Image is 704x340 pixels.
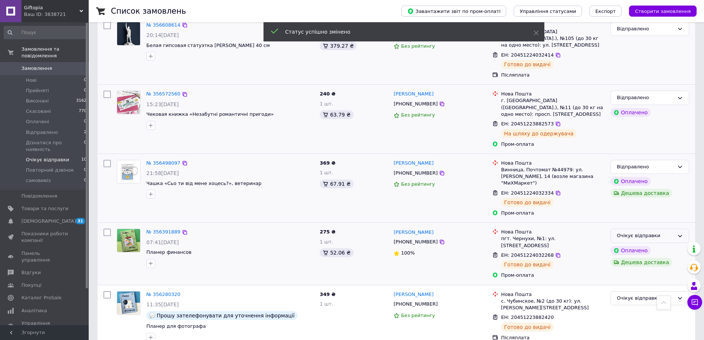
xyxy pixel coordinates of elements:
[146,43,270,48] a: Белая гипсовая статуэтка [PERSON_NAME] 40 см
[146,249,191,255] a: Планер финансов
[149,313,155,319] img: :speech_balloon:
[520,9,576,14] span: Управління статусами
[320,248,353,257] div: 52.06 ₴
[117,91,140,114] img: Фото товару
[146,170,179,176] span: 21:58[DATE]
[84,167,86,174] span: 0
[146,160,180,166] a: № 356498097
[320,160,336,166] span: 369 ₴
[21,307,47,314] span: Аналітика
[84,118,86,125] span: 0
[76,98,86,104] span: 3162
[21,269,41,276] span: Відгуки
[84,87,86,94] span: 0
[84,129,86,136] span: 2
[501,141,605,148] div: Пром-оплата
[157,313,295,319] span: Прошу зателефонувати для уточнення інформації
[26,156,69,163] span: Очікує відправки
[21,320,68,333] span: Управління сайтом
[79,108,86,115] span: 770
[611,189,672,198] div: Дешева доставка
[394,160,433,167] a: [PERSON_NAME]
[26,118,49,125] span: Оплачені
[21,250,68,263] span: Панель управління
[622,8,697,14] a: Створити замовлення
[111,7,186,16] h1: Список замовлень
[320,101,333,107] span: 1 шт.
[407,8,500,14] span: Завантажити звіт по пром-оплаті
[21,65,52,72] span: Замовлення
[501,28,605,49] div: г. [GEOGRAPHIC_DATA] ([GEOGRAPHIC_DATA].), №105 (до 30 кг на одно место): ул. [STREET_ADDRESS]
[24,4,79,11] span: Giftopia
[117,229,140,252] a: Фото товару
[392,99,439,109] div: [PHONE_NUMBER]
[26,129,58,136] span: Відправлено
[26,167,74,174] span: Повторний дзвінок
[501,129,577,138] div: На шляху до одержувача
[617,25,674,33] div: Відправлено
[501,229,605,235] div: Нова Пошта
[394,91,433,98] a: [PERSON_NAME]
[394,229,433,236] a: [PERSON_NAME]
[146,229,180,235] a: № 356391889
[146,111,274,117] a: Чековая книжка «Незабутні романтичні пригоди»
[501,260,554,269] div: Готово до видачі
[117,229,140,252] img: Фото товару
[501,97,605,118] div: г. [GEOGRAPHIC_DATA] ([GEOGRAPHIC_DATA].), №11 (до 30 кг на одно место): просп. [STREET_ADDRESS]
[617,294,674,302] div: Очікує відправки
[21,282,41,289] span: Покупці
[401,6,506,17] button: Завантажити звіт по пром-оплаті
[501,190,554,196] span: ЕН: 20451224032334
[146,101,179,107] span: 15:23[DATE]
[4,26,87,39] input: Пошук
[320,229,336,235] span: 275 ₴
[501,60,554,69] div: Готово до видачі
[117,160,140,183] img: Фото товару
[501,22,605,28] div: Нова Пошта
[320,170,333,175] span: 1 шт.
[146,22,180,28] a: № 356608614
[26,108,51,115] span: Скасовані
[501,314,554,320] span: ЕН: 20451223882420
[76,218,85,224] span: 31
[285,28,515,36] div: Статус успішно змінено
[81,156,86,163] span: 10
[501,121,554,127] span: ЕН: 20451223882573
[401,250,415,256] span: 100%
[401,43,435,49] span: Без рейтингу
[401,112,435,118] span: Без рейтингу
[501,235,605,249] div: пгт. Чернухи, №1: ул. [STREET_ADDRESS]
[26,87,49,94] span: Прийняті
[146,181,262,186] span: Чашка «Сьо ти від мене хоцесь?», ветеринар
[21,230,68,244] span: Показники роботи компанії
[320,292,336,297] span: 349 ₴
[687,295,702,310] button: Чат з покупцем
[501,323,554,331] div: Готово до видачі
[26,77,37,84] span: Нові
[21,218,76,225] span: [DEMOGRAPHIC_DATA]
[617,163,674,171] div: Відправлено
[26,98,49,104] span: Виконані
[117,22,140,45] img: Фото товару
[501,72,605,78] div: Післяплата
[392,237,439,247] div: [PHONE_NUMBER]
[392,299,439,309] div: [PHONE_NUMBER]
[501,91,605,97] div: Нова Пошта
[501,210,605,216] div: Пром-оплата
[320,239,333,245] span: 1 шт.
[401,181,435,187] span: Без рейтингу
[501,291,605,298] div: Нова Пошта
[146,292,180,297] a: № 356280320
[146,239,179,245] span: 07:41[DATE]
[401,313,435,318] span: Без рейтингу
[146,323,206,329] span: Планер для фотографа
[117,292,140,314] img: Фото товару
[84,139,86,153] span: 0
[629,6,697,17] button: Створити замовлення
[21,46,89,59] span: Замовлення та повідомлення
[611,246,650,255] div: Оплачено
